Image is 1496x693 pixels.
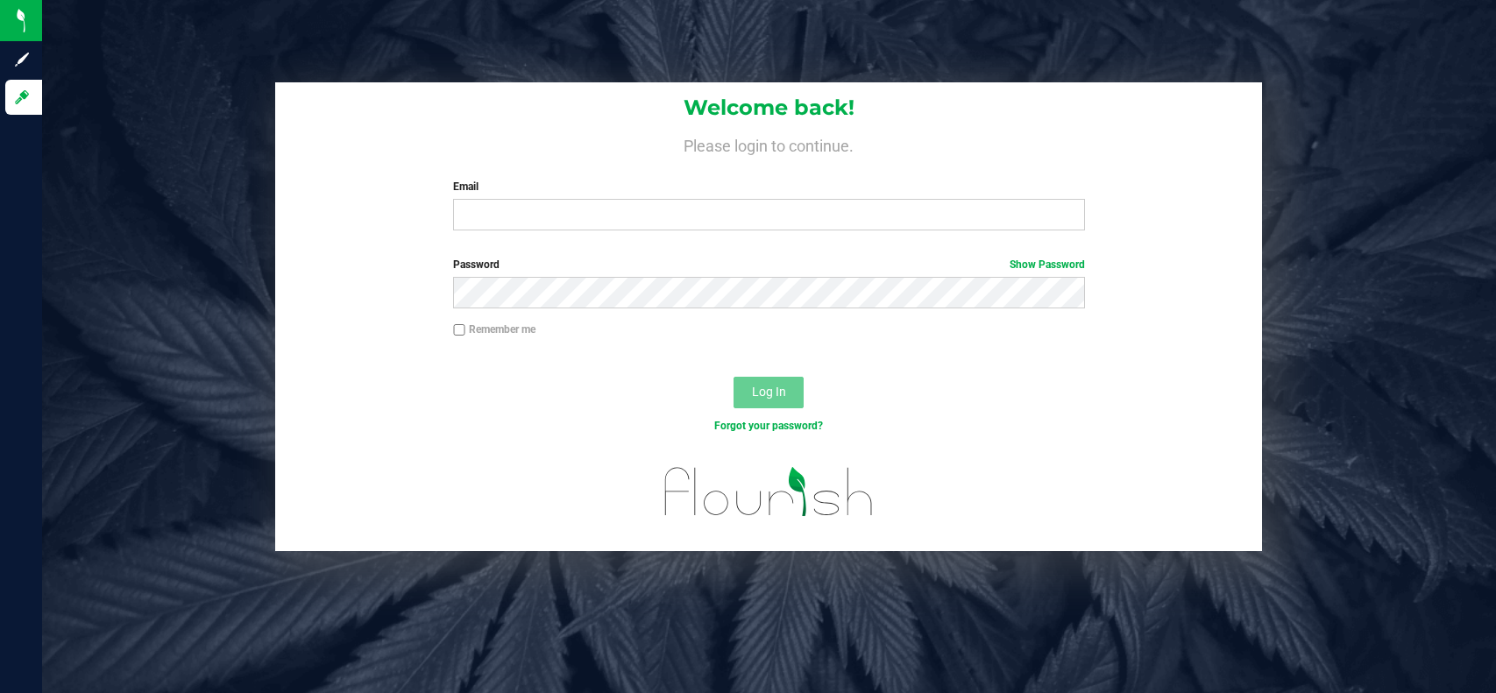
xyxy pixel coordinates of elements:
span: Password [453,258,500,271]
img: flourish_logo.svg [646,452,892,532]
h4: Please login to continue. [275,133,1262,154]
a: Show Password [1010,258,1085,271]
a: Forgot your password? [714,420,823,432]
inline-svg: Sign up [13,51,31,68]
span: Log In [752,385,786,399]
label: Email [453,179,1085,194]
label: Remember me [453,322,535,337]
inline-svg: Log in [13,88,31,106]
button: Log In [734,377,804,408]
h1: Welcome back! [275,96,1262,119]
input: Remember me [453,324,465,336]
